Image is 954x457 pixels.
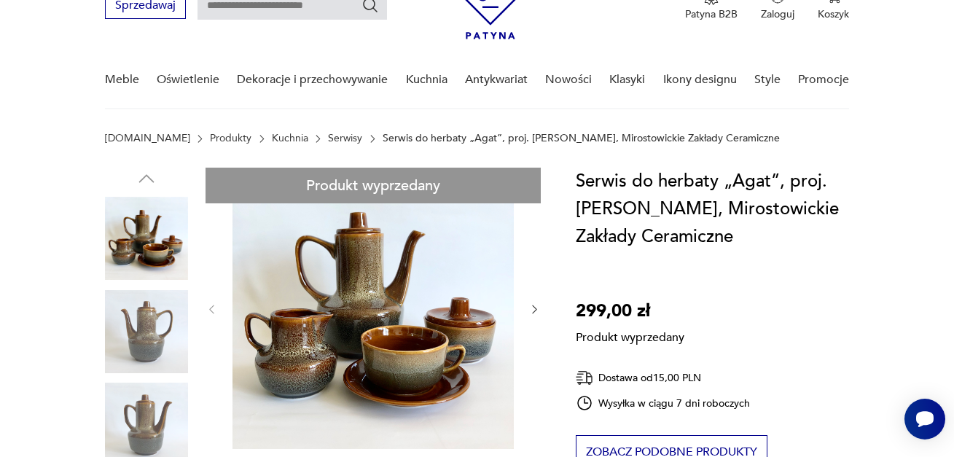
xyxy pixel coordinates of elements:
a: Klasyki [609,52,645,108]
img: Ikona dostawy [576,369,593,387]
a: Antykwariat [465,52,528,108]
a: Nowości [545,52,592,108]
a: Promocje [798,52,849,108]
a: Kuchnia [406,52,447,108]
a: Serwisy [328,133,362,144]
p: Zaloguj [761,7,794,21]
p: Koszyk [818,7,849,21]
a: Sprzedawaj [105,1,186,12]
a: Produkty [210,133,251,144]
div: Dostawa od 15,00 PLN [576,369,751,387]
a: [DOMAIN_NAME] [105,133,190,144]
a: Meble [105,52,139,108]
div: Wysyłka w ciągu 7 dni roboczych [576,394,751,412]
a: Dekoracje i przechowywanie [237,52,388,108]
p: Produkt wyprzedany [576,325,684,345]
p: 299,00 zł [576,297,684,325]
p: Serwis do herbaty „Agat”, proj. [PERSON_NAME], Mirostowickie Zakłady Ceramiczne [383,133,780,144]
a: Ikony designu [663,52,737,108]
h1: Serwis do herbaty „Agat”, proj. [PERSON_NAME], Mirostowickie Zakłady Ceramiczne [576,168,873,251]
a: Style [754,52,781,108]
p: Patyna B2B [685,7,738,21]
a: Oświetlenie [157,52,219,108]
iframe: Smartsupp widget button [904,399,945,440]
a: Kuchnia [272,133,308,144]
